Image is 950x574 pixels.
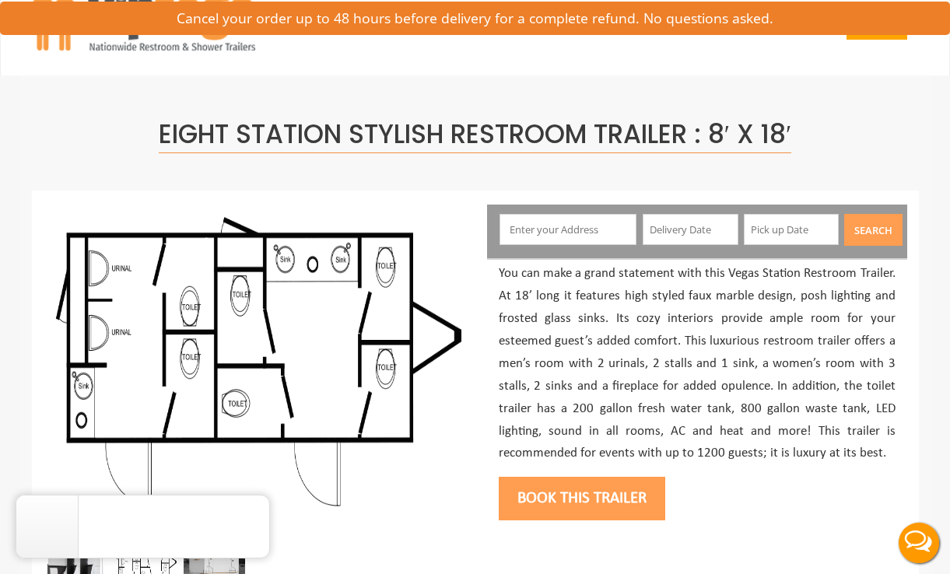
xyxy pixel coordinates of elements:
[888,512,950,574] button: Live Chat
[643,214,738,245] input: Delivery Date
[499,263,896,465] p: You can make a grand statement with this Vegas Station Restroom Trailer. At 18’ long it features ...
[499,477,665,520] button: Book this trailer
[159,116,791,153] span: Eight Station Stylish Restroom Trailer : 8′ x 18′
[844,214,903,246] button: Search
[44,205,464,516] img: An image of 8 station shower outside view
[500,214,636,245] input: Enter your Address
[744,214,840,245] input: Pick up Date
